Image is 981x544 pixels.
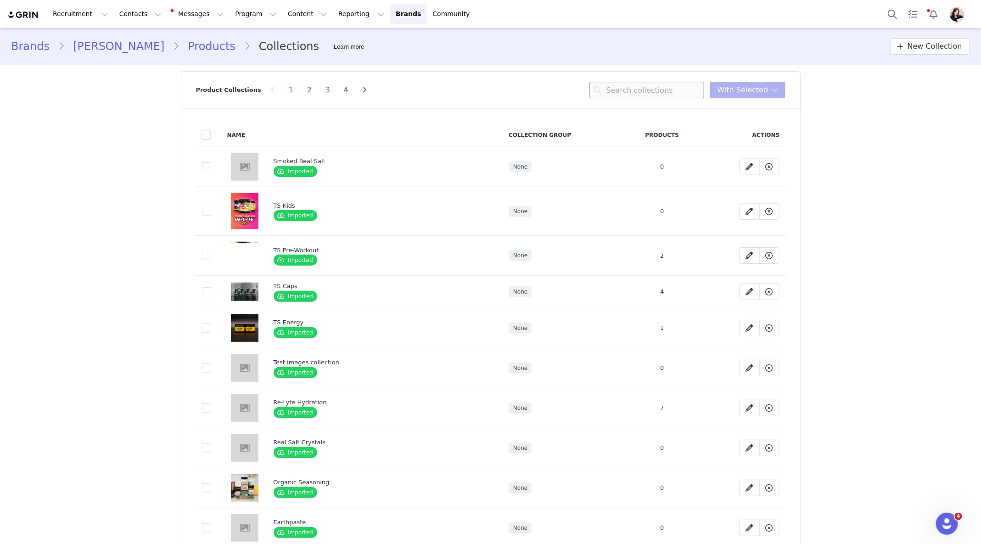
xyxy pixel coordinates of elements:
span: Imported [274,447,317,458]
img: Smoked Real Salt [231,153,258,181]
img: TS Energy [231,314,258,342]
span: None [509,402,532,414]
span: Imported [274,487,317,498]
img: 26edf08b-504d-4a39-856d-ea1e343791c2.jpg [950,7,964,22]
th: Collection Group [503,123,625,147]
button: Search [882,4,903,24]
span: Imported [274,327,317,338]
button: Content [282,4,332,24]
span: Imported [274,367,317,378]
a: Products [179,38,244,55]
img: grin logo [7,11,39,19]
span: Imported [274,407,317,418]
span: New Collection [908,41,962,52]
img: Test images collection [231,354,258,382]
li: 3 [321,84,335,96]
td: 7 [625,388,700,428]
span: None [509,161,532,172]
span: None [509,442,532,453]
div: Tooltip anchor [332,42,366,51]
li: 1 [284,84,298,96]
td: 2 [625,236,700,276]
td: 0 [625,348,700,388]
div: TS Caps [274,282,475,291]
button: With Selected [710,82,785,98]
p: Product Collections [196,85,261,95]
img: Earthpaste [231,514,258,542]
span: None [509,250,532,261]
div: Organic Seasoning [274,478,475,487]
th: Actions [699,123,785,147]
img: Organic Seasoning [231,474,258,502]
span: With Selected [718,85,768,96]
span: None [509,363,532,374]
span: None [509,323,532,334]
a: Community [427,4,480,24]
button: Messages [167,4,229,24]
button: Reporting [333,4,390,24]
span: Imported [274,527,317,538]
span: 4 [955,513,962,520]
iframe: Intercom live chat [936,513,958,535]
li: 4 [339,84,353,96]
a: Brands [390,4,426,24]
span: None [509,286,532,297]
td: 4 [625,276,700,308]
img: Re-Lyte Hydration [231,394,258,422]
span: Imported [274,291,317,302]
img: Real Salt Crystals [231,434,258,462]
td: 1 [625,308,700,348]
img: TS Kids [231,193,258,229]
td: 0 [625,428,700,468]
span: Imported [274,255,317,266]
td: 0 [625,187,700,236]
div: TS Pre-Workout [274,246,475,255]
th: Products [625,123,700,147]
a: New Collection [891,38,970,55]
img: TS Caps [231,283,258,301]
div: Earthpaste [274,518,475,527]
a: [PERSON_NAME] [65,38,173,55]
span: Imported [274,166,317,177]
button: Profile [944,7,974,22]
input: Search collections [589,82,704,98]
a: Tasks [903,4,923,24]
span: None [509,522,532,533]
button: Contacts [114,4,167,24]
img: TS Pre-Workout [231,242,258,269]
td: 0 [625,468,700,508]
div: Re-Lyte Hydration [274,398,475,407]
th: Name [222,123,268,147]
li: 2 [303,84,316,96]
button: Notifications [924,4,944,24]
td: 0 [625,147,700,187]
div: TS Energy [274,318,475,327]
div: Real Salt Crystals [274,438,475,447]
span: Imported [274,210,317,221]
a: Brands [11,38,58,55]
div: Test images collection [274,358,475,367]
div: TS Kids [274,201,475,210]
button: Program [230,4,282,24]
button: Recruitment [47,4,113,24]
span: None [509,482,532,493]
span: None [509,206,532,217]
div: Smoked Real Salt [274,157,475,166]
